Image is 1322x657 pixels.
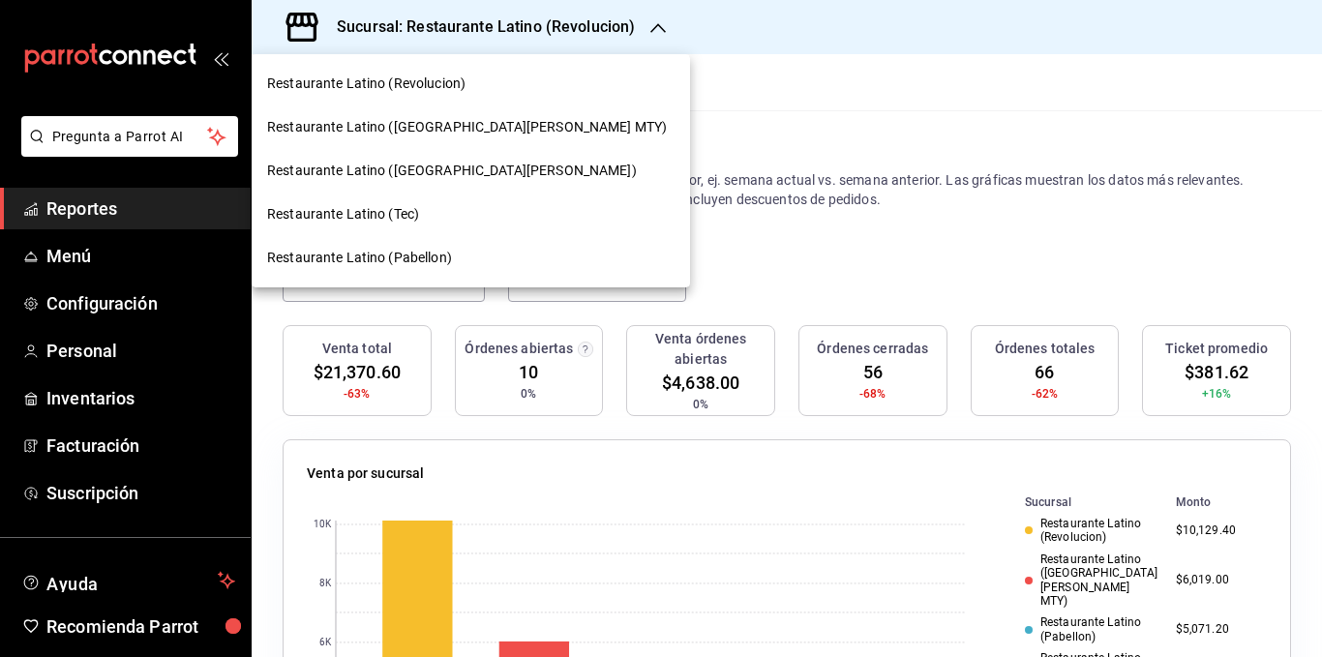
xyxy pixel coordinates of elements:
div: Restaurante Latino ([GEOGRAPHIC_DATA][PERSON_NAME]) [252,149,690,193]
div: Restaurante Latino ([GEOGRAPHIC_DATA][PERSON_NAME] MTY) [252,105,690,149]
span: Restaurante Latino (Pabellon) [267,248,452,268]
span: Restaurante Latino (Revolucion) [267,74,466,94]
div: Restaurante Latino (Tec) [252,193,690,236]
span: Restaurante Latino ([GEOGRAPHIC_DATA][PERSON_NAME]) [267,161,637,181]
div: Restaurante Latino (Revolucion) [252,62,690,105]
span: Restaurante Latino ([GEOGRAPHIC_DATA][PERSON_NAME] MTY) [267,117,667,137]
span: Restaurante Latino (Tec) [267,204,419,224]
div: Restaurante Latino (Pabellon) [252,236,690,280]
